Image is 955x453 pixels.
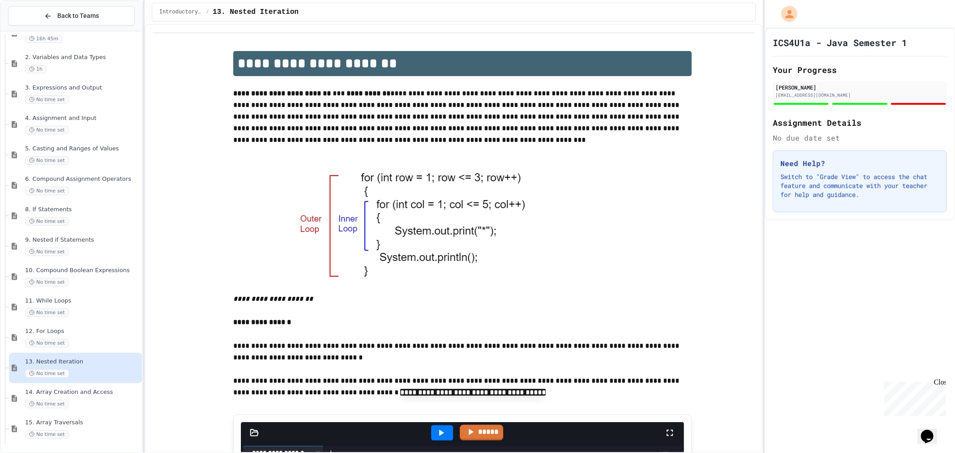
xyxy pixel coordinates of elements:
p: Switch to "Grade View" to access the chat feature and communicate with your teacher for help and ... [780,172,939,199]
span: Introductory Java Concepts [159,9,202,16]
h1: ICS4U1a - Java Semester 1 [773,36,907,49]
span: 13. Nested Iteration [213,7,299,17]
iframe: chat widget [881,378,946,416]
h2: Assignment Details [773,116,947,129]
div: [PERSON_NAME] [775,83,944,91]
button: Back to Teams [8,6,135,26]
div: Chat with us now!Close [4,4,62,57]
h2: Your Progress [773,64,947,76]
div: My Account [772,4,800,24]
span: Back to Teams [57,11,99,21]
h3: Need Help? [780,158,939,169]
div: No due date set [773,132,947,143]
iframe: chat widget [917,417,946,444]
div: [EMAIL_ADDRESS][DOMAIN_NAME] [775,92,944,98]
span: / [206,9,209,16]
